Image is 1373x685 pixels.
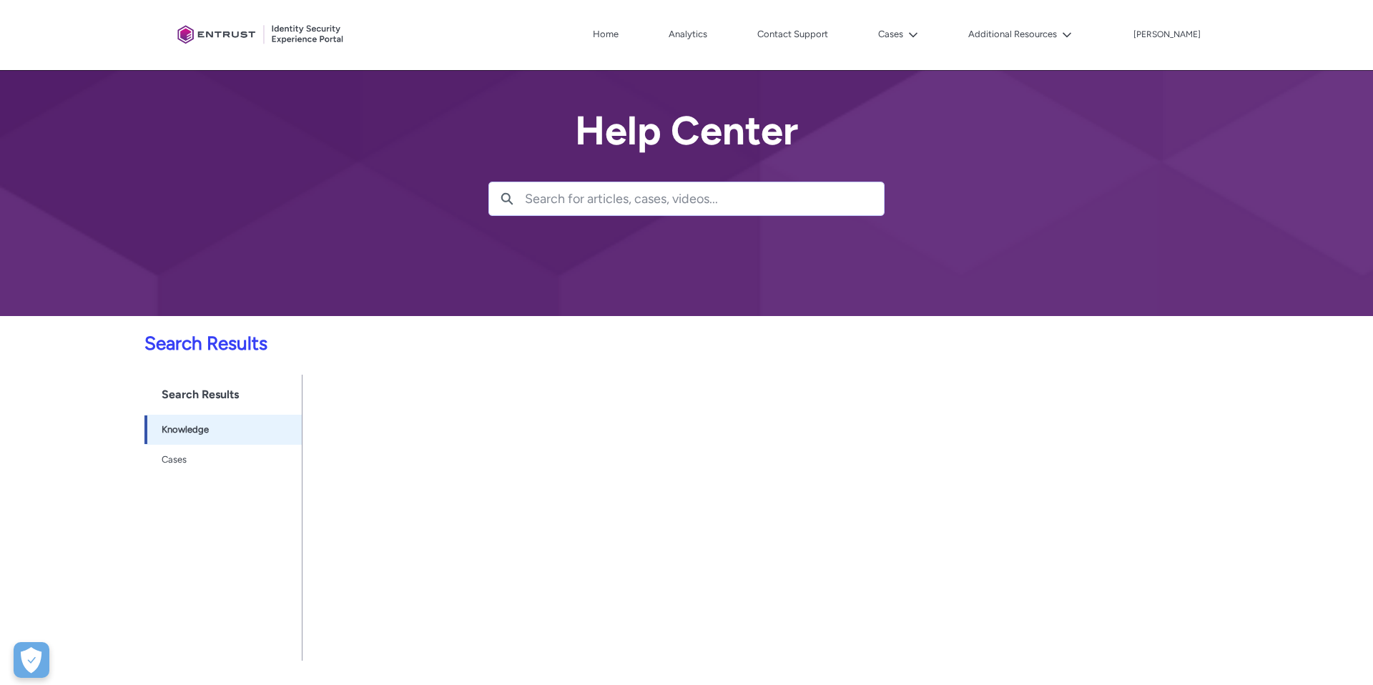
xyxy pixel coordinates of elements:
[525,182,884,215] input: Search for articles, cases, videos...
[162,453,187,467] span: Cases
[1133,26,1201,41] button: User Profile f.hoenig
[589,24,622,45] a: Home
[144,415,302,445] a: Knowledge
[144,445,302,475] a: Cases
[1133,30,1201,40] p: [PERSON_NAME]
[144,375,302,415] h1: Search Results
[965,24,1076,45] button: Additional Resources
[875,24,922,45] button: Cases
[14,642,49,678] div: Cookie Preferences
[754,24,832,45] a: Contact Support
[489,182,525,215] button: Search
[488,109,885,153] h2: Help Center
[9,330,1093,358] p: Search Results
[162,423,209,437] span: Knowledge
[665,24,711,45] a: Analytics, opens in new tab
[14,642,49,678] button: Open Preferences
